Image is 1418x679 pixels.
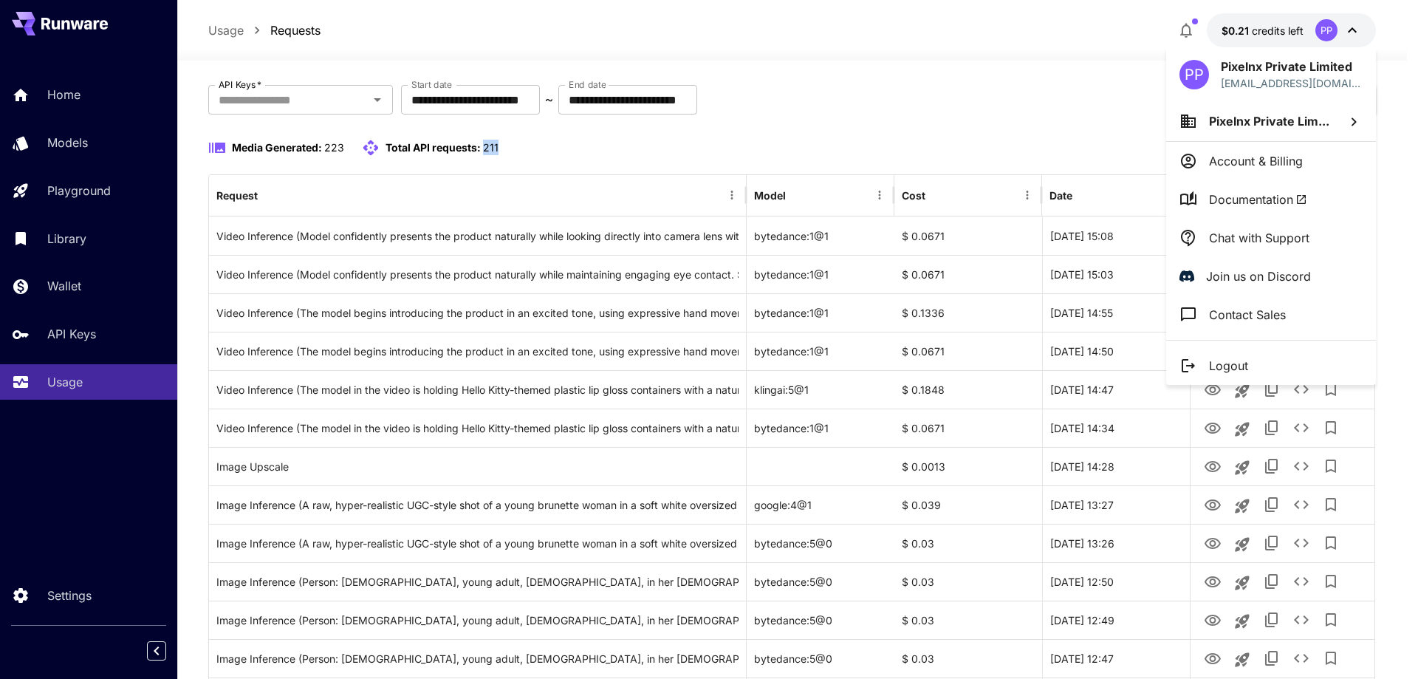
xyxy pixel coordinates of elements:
[1221,75,1363,91] div: dev@pixelnx.com
[1209,152,1303,170] p: Account & Billing
[1209,229,1309,247] p: Chat with Support
[1209,191,1307,208] span: Documentation
[1209,357,1248,375] p: Logout
[1209,306,1286,324] p: Contact Sales
[1166,101,1376,141] button: Pixelnx Private Lim...
[1206,267,1311,285] p: Join us on Discord
[1209,114,1329,129] span: Pixelnx Private Lim...
[1221,75,1363,91] p: [EMAIL_ADDRESS][DOMAIN_NAME]
[1221,58,1363,75] p: Pixelnx Private Limited
[1179,60,1209,89] div: PP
